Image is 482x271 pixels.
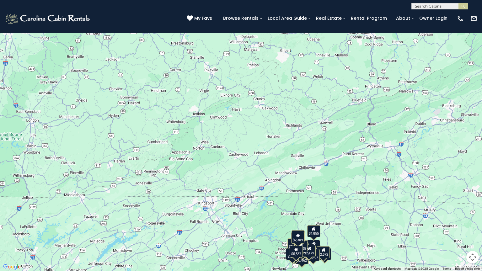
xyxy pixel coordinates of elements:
a: Owner Login [416,13,451,23]
img: phone-regular-white.png [457,15,464,22]
a: My Favs [187,15,214,22]
span: My Favs [194,15,212,22]
img: mail-regular-white.png [470,15,477,22]
a: Rental Program [348,13,390,23]
a: Browse Rentals [220,13,262,23]
a: Local Area Guide [265,13,310,23]
a: Real Estate [313,13,345,23]
img: White-1-2.png [5,12,92,25]
a: About [393,13,413,23]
